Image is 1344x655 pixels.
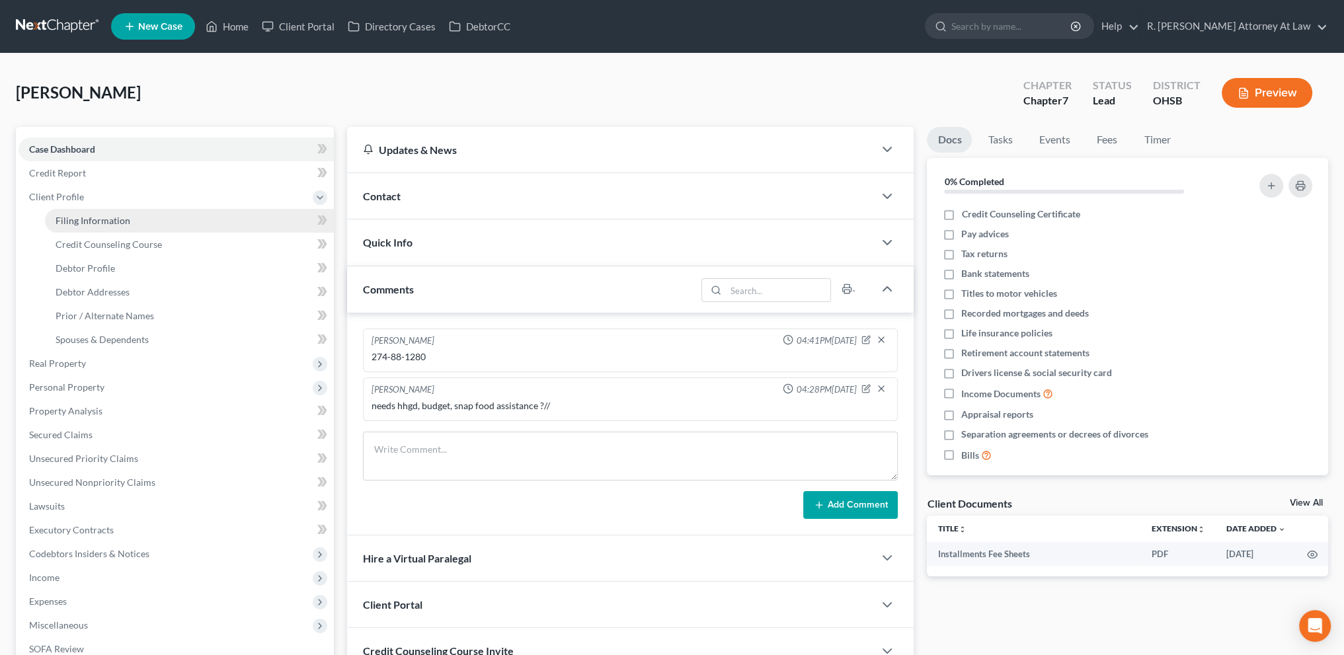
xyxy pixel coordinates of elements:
[1197,525,1205,533] i: unfold_more
[16,83,141,102] span: [PERSON_NAME]
[56,310,154,321] span: Prior / Alternate Names
[961,287,1057,300] span: Titles to motor vehicles
[45,304,334,328] a: Prior / Alternate Names
[19,447,334,471] a: Unsecured Priority Claims
[961,227,1009,241] span: Pay advices
[927,127,972,153] a: Docs
[29,643,84,654] span: SOFA Review
[1141,542,1216,566] td: PDF
[199,15,255,38] a: Home
[1062,94,1068,106] span: 7
[961,208,1080,221] span: Credit Counseling Certificate
[927,542,1141,566] td: Installments Fee Sheets
[961,449,979,462] span: Bills
[372,334,434,348] div: [PERSON_NAME]
[1153,78,1201,93] div: District
[29,524,114,535] span: Executory Contracts
[56,286,130,297] span: Debtor Addresses
[1086,127,1128,153] a: Fees
[19,423,334,447] a: Secured Claims
[45,256,334,280] a: Debtor Profile
[29,596,67,607] span: Expenses
[372,383,434,397] div: [PERSON_NAME]
[1023,93,1072,108] div: Chapter
[372,399,889,412] div: needs hhgd, budget, snap food assistance ?//
[56,262,115,274] span: Debtor Profile
[1023,78,1072,93] div: Chapter
[937,523,966,533] a: Titleunfold_more
[255,15,341,38] a: Client Portal
[1299,610,1331,642] div: Open Intercom Messenger
[726,279,831,301] input: Search...
[951,14,1072,38] input: Search by name...
[961,267,1029,280] span: Bank statements
[363,236,413,249] span: Quick Info
[1095,15,1139,38] a: Help
[961,346,1089,360] span: Retirement account statements
[1028,127,1080,153] a: Events
[19,399,334,423] a: Property Analysis
[961,327,1052,340] span: Life insurance policies
[363,283,414,295] span: Comments
[442,15,517,38] a: DebtorCC
[29,477,155,488] span: Unsecured Nonpriority Claims
[961,366,1112,379] span: Drivers license & social security card
[45,328,334,352] a: Spouses & Dependents
[29,500,65,512] span: Lawsuits
[29,548,149,559] span: Codebtors Insiders & Notices
[56,334,149,345] span: Spouses & Dependents
[19,494,334,518] a: Lawsuits
[961,408,1033,421] span: Appraisal reports
[29,191,84,202] span: Client Profile
[363,552,471,564] span: Hire a Virtual Paralegal
[19,161,334,185] a: Credit Report
[56,239,162,250] span: Credit Counseling Course
[29,572,59,583] span: Income
[45,280,334,304] a: Debtor Addresses
[927,496,1011,510] div: Client Documents
[944,176,1004,187] strong: 0% Completed
[372,350,889,364] div: 274-88-1280
[977,127,1023,153] a: Tasks
[363,598,422,611] span: Client Portal
[796,334,856,347] span: 04:41PM[DATE]
[1226,523,1286,533] a: Date Added expand_more
[56,215,130,226] span: Filing Information
[1222,78,1312,108] button: Preview
[961,307,1089,320] span: Recorded mortgages and deeds
[363,190,401,202] span: Contact
[1133,127,1181,153] a: Timer
[138,22,182,32] span: New Case
[1153,93,1201,108] div: OHSB
[19,137,334,161] a: Case Dashboard
[796,383,856,396] span: 04:28PM[DATE]
[1278,525,1286,533] i: expand_more
[1152,523,1205,533] a: Extensionunfold_more
[29,167,86,178] span: Credit Report
[29,619,88,631] span: Miscellaneous
[803,491,898,519] button: Add Comment
[961,387,1041,401] span: Income Documents
[1140,15,1327,38] a: R. [PERSON_NAME] Attorney At Law
[45,233,334,256] a: Credit Counseling Course
[958,525,966,533] i: unfold_more
[45,209,334,233] a: Filing Information
[363,143,858,157] div: Updates & News
[29,381,104,393] span: Personal Property
[19,518,334,542] a: Executory Contracts
[19,471,334,494] a: Unsecured Nonpriority Claims
[29,453,138,464] span: Unsecured Priority Claims
[29,405,102,416] span: Property Analysis
[1093,78,1132,93] div: Status
[1216,542,1296,566] td: [DATE]
[961,247,1008,260] span: Tax returns
[961,428,1148,441] span: Separation agreements or decrees of divorces
[1290,498,1323,508] a: View All
[341,15,442,38] a: Directory Cases
[29,143,95,155] span: Case Dashboard
[29,429,93,440] span: Secured Claims
[1093,93,1132,108] div: Lead
[29,358,86,369] span: Real Property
